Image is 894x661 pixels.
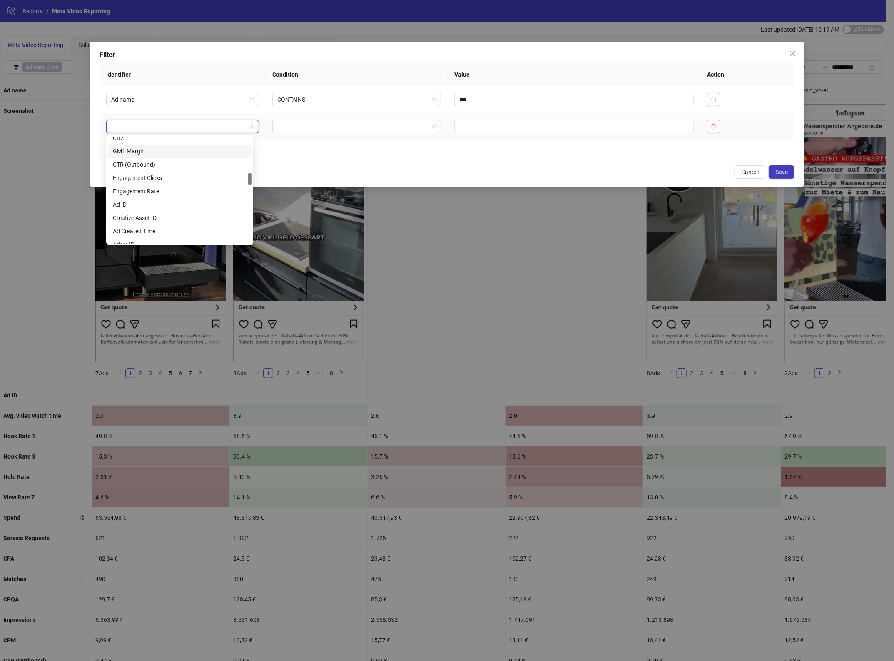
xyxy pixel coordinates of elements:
[108,224,252,238] div: Ad Created Time
[711,124,717,130] span: delete
[108,171,252,185] div: Engagement Clicks
[277,93,436,106] span: CONTAINS
[108,238,252,251] div: Adset ID
[108,211,252,224] div: Creative Asset ID
[711,97,717,102] span: delete
[111,93,254,106] span: Ad name
[108,198,252,211] div: Ad ID
[113,213,247,222] div: Creative Asset ID
[113,187,247,196] div: Engagement Rate
[100,50,795,60] div: Filter
[108,131,252,145] div: CR2
[789,50,796,57] span: close
[769,165,794,179] button: Save
[113,133,247,142] div: CR2
[266,63,448,86] th: Condition
[113,173,247,182] div: Engagement Clicks
[775,169,788,175] span: Save
[113,227,247,236] div: Ad Created Time
[448,63,700,86] th: Value
[113,160,247,169] div: CTR (Outbound)
[700,63,794,86] th: Action
[741,169,759,175] span: Cancel
[108,185,252,198] div: Engagement Rate
[108,158,252,171] div: CTR (Outbound)
[735,165,765,179] button: Cancel
[786,47,799,60] button: Close
[100,144,132,157] button: Add
[113,147,247,156] div: GM1 Margin
[113,200,247,209] div: Ad ID
[113,240,247,249] div: Adset ID
[100,63,266,86] th: Identifier
[108,145,252,158] div: GM1 Margin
